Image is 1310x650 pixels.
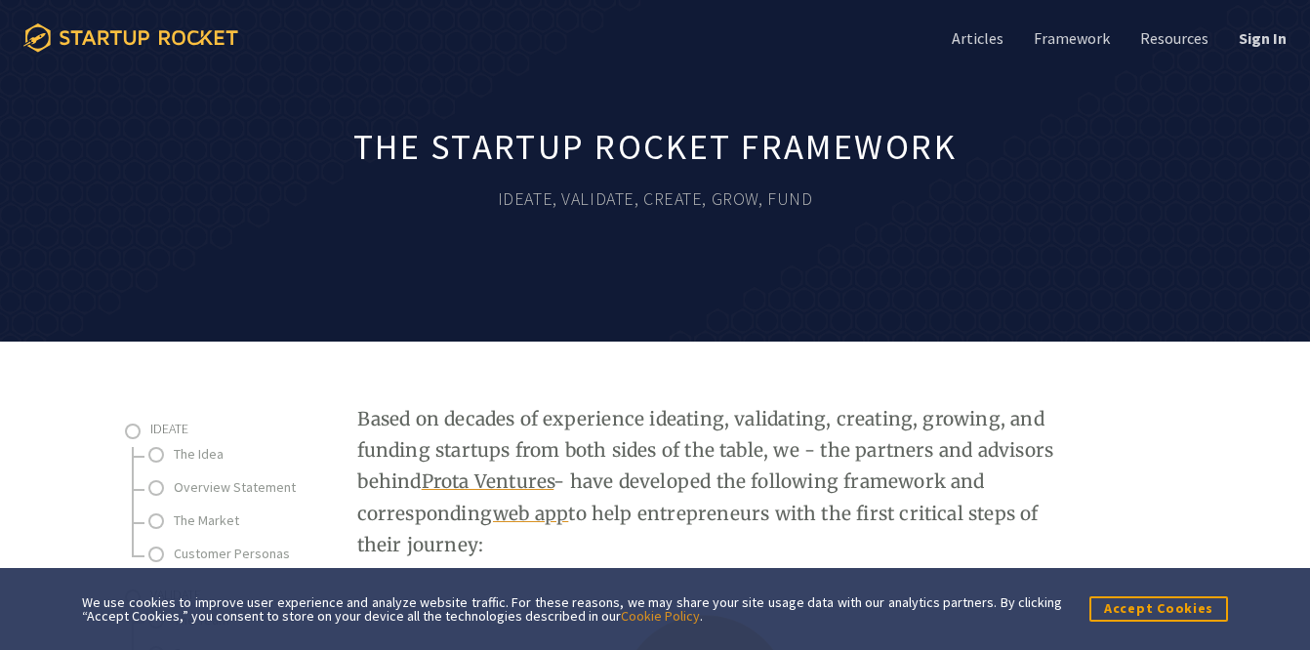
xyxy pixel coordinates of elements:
[493,502,568,525] a: web app
[174,475,369,500] a: Overview Statement
[1235,27,1287,49] a: Sign In
[82,595,1062,623] div: We use cookies to improve user experience and analyze website traffic. For these reasons, we may ...
[422,469,554,493] a: Prota Ventures
[357,403,1057,560] p: Based on decades of experience ideating, validating, creating, growing, and funding startups from...
[1089,596,1228,621] button: Accept Cookies
[150,420,188,437] span: Ideate
[174,508,369,533] a: The Market
[1030,27,1110,49] a: Framework
[174,542,369,566] a: Customer Personas
[1136,27,1208,49] a: Resources
[948,27,1003,49] a: Articles
[621,607,700,625] a: Cookie Policy
[174,442,369,467] a: The Idea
